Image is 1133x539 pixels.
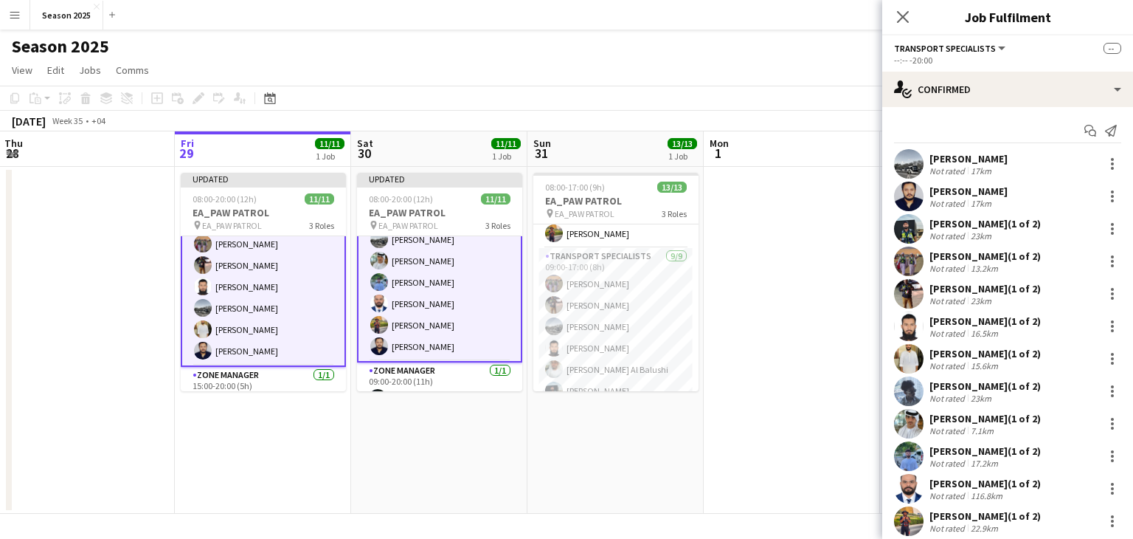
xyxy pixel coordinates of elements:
span: EA_PAW PATROL [378,220,438,231]
span: Transport Specialists [894,43,996,54]
span: Week 35 [49,115,86,126]
span: View [12,63,32,77]
span: Comms [116,63,149,77]
div: 116.8km [968,490,1005,501]
a: Jobs [73,61,107,80]
span: 1 [707,145,729,162]
span: 11/11 [491,138,521,149]
div: Not rated [929,360,968,371]
div: 22.9km [968,523,1001,534]
div: [PERSON_NAME] (1 of 2) [929,282,1041,295]
div: [PERSON_NAME] (1 of 2) [929,217,1041,230]
span: EA_PAW PATROL [202,220,262,231]
div: Not rated [929,490,968,501]
div: Updated [181,173,346,185]
div: 17.2km [968,458,1001,469]
span: 30 [355,145,373,162]
div: [PERSON_NAME] (1 of 2) [929,380,1041,393]
span: 13/13 [657,182,687,193]
span: 11/11 [481,193,510,205]
app-card-role: Transport Specialists7/715:00-20:00 (5h)[PERSON_NAME][PERSON_NAME][PERSON_NAME][PERSON_NAME][PERS... [181,185,346,367]
app-card-role: Zone Manager1/115:00-20:00 (5h) [181,367,346,417]
span: 13/13 [668,138,697,149]
div: 1 Job [316,151,344,162]
div: Not rated [929,393,968,404]
div: 7.1km [968,425,997,436]
div: Not rated [929,230,968,241]
h3: EA_PAW PATROL [181,206,346,219]
span: 31 [531,145,551,162]
div: Not rated [929,295,968,306]
h3: EA_PAW PATROL [533,194,699,207]
span: EA_PAW PATROL [555,208,614,219]
div: [PERSON_NAME] (1 of 2) [929,444,1041,458]
span: 28 [2,145,23,162]
span: 08:00-17:00 (9h) [545,182,605,193]
div: [PERSON_NAME] (1 of 2) [929,509,1041,523]
div: [DATE] [12,114,46,128]
div: [PERSON_NAME] [929,185,1008,198]
div: [PERSON_NAME] (1 of 2) [929,477,1041,490]
div: Not rated [929,165,968,176]
div: Not rated [929,263,968,274]
button: Season 2025 [30,1,103,30]
span: 11/11 [315,138,344,149]
div: [PERSON_NAME] (1 of 2) [929,315,1041,328]
div: [PERSON_NAME] (1 of 2) [929,412,1041,425]
span: 3 Roles [485,220,510,231]
span: 3 Roles [662,208,687,219]
div: [PERSON_NAME] [929,152,1008,165]
div: 15.6km [968,360,1001,371]
div: Not rated [929,425,968,436]
h3: Job Fulfilment [882,7,1133,27]
div: 17km [968,165,994,176]
div: Not rated [929,198,968,209]
div: 16.5km [968,328,1001,339]
span: Thu [4,137,23,150]
div: Not rated [929,458,968,469]
span: Jobs [79,63,101,77]
div: Confirmed [882,72,1133,107]
div: 23km [968,393,994,404]
span: Edit [47,63,64,77]
div: [PERSON_NAME] (1 of 2) [929,250,1041,263]
div: Not rated [929,328,968,339]
h1: Season 2025 [12,35,109,58]
app-card-role: Transport Specialists7/709:00-20:00 (11h)[PERSON_NAME][PERSON_NAME][PERSON_NAME][PERSON_NAME][PER... [357,181,522,363]
span: Sun [533,137,551,150]
div: +04 [91,115,105,126]
div: --:-- -20:00 [894,55,1121,66]
div: 1 Job [492,151,520,162]
h3: EA_PAW PATROL [357,206,522,219]
span: Fri [181,137,194,150]
span: 08:00-20:00 (12h) [369,193,433,205]
span: 08:00-20:00 (12h) [193,193,257,205]
span: -- [1103,43,1121,54]
a: Edit [41,61,70,80]
app-job-card: Updated08:00-20:00 (12h)11/11EA_PAW PATROL EA_PAW PATROL3 RolesTransport Specialists7/709:00-20:0... [357,173,522,391]
span: Mon [710,137,729,150]
app-job-card: 08:00-17:00 (9h)13/13EA_PAW PATROL EA_PAW PATROL3 Roles08:00-17:00 (9h)[PERSON_NAME][PERSON_NAME]... [533,173,699,391]
span: Sat [357,137,373,150]
div: 17km [968,198,994,209]
div: 23km [968,230,994,241]
div: Updated [357,173,522,185]
span: 29 [179,145,194,162]
button: Transport Specialists [894,43,1008,54]
app-job-card: Updated08:00-20:00 (12h)11/11EA_PAW PATROL EA_PAW PATROL3 Roles[PERSON_NAME]Transport Specialists... [181,173,346,391]
div: 13.2km [968,263,1001,274]
span: 11/11 [305,193,334,205]
span: 3 Roles [309,220,334,231]
div: 23km [968,295,994,306]
a: Comms [110,61,155,80]
app-card-role: Zone Manager1/109:00-20:00 (11h)[PERSON_NAME] ([PERSON_NAME]) [357,363,522,417]
a: View [6,61,38,80]
div: Not rated [929,523,968,534]
div: [PERSON_NAME] (1 of 2) [929,347,1041,360]
div: 1 Job [668,151,696,162]
app-card-role: Transport Specialists9/909:00-17:00 (8h)[PERSON_NAME][PERSON_NAME][PERSON_NAME][PERSON_NAME][PERS... [533,248,699,470]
